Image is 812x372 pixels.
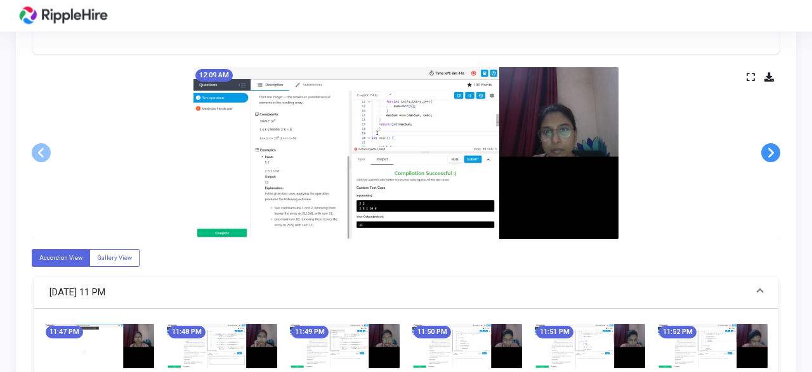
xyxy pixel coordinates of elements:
[46,326,83,338] mat-chip: 11:47 PM
[290,324,400,368] img: screenshot-1756318778583.jpeg
[44,324,154,368] img: screenshot-1756318658273.jpeg
[195,69,233,82] mat-chip: 12:09 AM
[535,324,645,368] img: screenshot-1756318898583.jpeg
[414,326,451,338] mat-chip: 11:50 PM
[658,324,768,368] img: screenshot-1756318958581.jpeg
[412,324,522,368] img: screenshot-1756318838578.jpeg
[291,326,329,338] mat-chip: 11:49 PM
[168,326,206,338] mat-chip: 11:48 PM
[34,277,778,309] mat-expansion-panel-header: [DATE] 11 PM
[32,249,90,266] label: Accordion View
[659,326,697,338] mat-chip: 11:52 PM
[49,285,747,300] mat-panel-title: [DATE] 11 PM
[167,324,277,368] img: screenshot-1756318718572.jpeg
[89,249,140,266] label: Gallery View
[193,67,619,239] img: screenshot-1756319978580.jpeg
[536,326,573,338] mat-chip: 11:51 PM
[16,3,111,29] img: logo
